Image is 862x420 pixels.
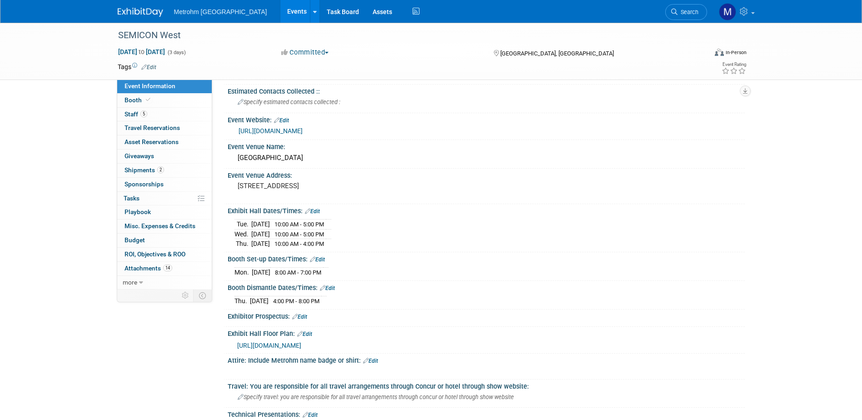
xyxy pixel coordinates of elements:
[125,265,172,272] span: Attachments
[239,127,303,135] a: [URL][DOMAIN_NAME]
[297,331,312,337] a: Edit
[274,221,324,228] span: 10:00 AM - 5:00 PM
[234,296,250,306] td: Thu.
[117,164,212,177] a: Shipments2
[500,50,614,57] span: [GEOGRAPHIC_DATA], [GEOGRAPHIC_DATA]
[118,8,163,17] img: ExhibitDay
[118,62,156,71] td: Tags
[228,204,745,216] div: Exhibit Hall Dates/Times:
[125,236,145,244] span: Budget
[234,151,738,165] div: [GEOGRAPHIC_DATA]
[146,97,150,102] i: Booth reservation complete
[125,96,152,104] span: Booth
[251,229,270,239] td: [DATE]
[228,252,745,264] div: Booth Set-up Dates/Times:
[234,229,251,239] td: Wed.
[278,48,332,57] button: Committed
[305,208,320,215] a: Edit
[117,135,212,149] a: Asset Reservations
[719,3,736,20] img: Michelle Simoes
[234,239,251,249] td: Thu.
[722,62,746,67] div: Event Rating
[125,82,175,90] span: Event Information
[252,268,270,277] td: [DATE]
[125,124,180,131] span: Travel Reservations
[125,166,164,174] span: Shipments
[140,110,147,117] span: 5
[363,358,378,364] a: Edit
[274,117,289,124] a: Edit
[320,285,335,291] a: Edit
[117,262,212,275] a: Attachments14
[251,220,270,230] td: [DATE]
[228,327,745,339] div: Exhibit Hall Floor Plan:
[238,99,340,105] span: Specify estimated contacts collected :
[725,49,747,56] div: In-Person
[117,178,212,191] a: Sponsorships
[310,256,325,263] a: Edit
[125,250,185,258] span: ROI, Objectives & ROO
[273,298,319,305] span: 4:00 PM - 8:00 PM
[228,408,745,420] div: Technical Presentations:
[117,276,212,290] a: more
[117,121,212,135] a: Travel Reservations
[678,9,698,15] span: Search
[167,50,186,55] span: (3 days)
[117,108,212,121] a: Staff5
[292,314,307,320] a: Edit
[117,234,212,247] a: Budget
[117,248,212,261] a: ROI, Objectives & ROO
[228,140,745,151] div: Event Venue Name:
[228,380,745,391] div: Travel: You are responsible for all travel arrangements through Concur or hotel through show webs...
[117,94,212,107] a: Booth
[178,290,194,301] td: Personalize Event Tab Strip
[118,48,165,56] span: [DATE] [DATE]
[125,152,154,160] span: Giveaways
[117,80,212,93] a: Event Information
[238,394,514,400] span: Specify travel: you are responsible for all travel arrangements through concur or hotel through s...
[234,220,251,230] td: Tue.
[117,150,212,163] a: Giveaways
[228,169,745,180] div: Event Venue Address:
[174,8,267,15] span: Metrohm [GEOGRAPHIC_DATA]
[234,268,252,277] td: Mon.
[117,205,212,219] a: Playbook
[715,49,724,56] img: Format-Inperson.png
[228,113,745,125] div: Event Website:
[125,138,179,145] span: Asset Reservations
[125,208,151,215] span: Playbook
[274,231,324,238] span: 10:00 AM - 5:00 PM
[228,281,745,293] div: Booth Dismantle Dates/Times:
[653,47,747,61] div: Event Format
[303,412,318,418] a: Edit
[137,48,146,55] span: to
[125,110,147,118] span: Staff
[125,180,164,188] span: Sponsorships
[125,222,195,230] span: Misc. Expenses & Credits
[163,265,172,271] span: 14
[228,85,745,96] div: Estimated Contacts Collected ::
[250,296,269,306] td: [DATE]
[115,27,693,44] div: SEMICON West
[193,290,212,301] td: Toggle Event Tabs
[117,220,212,233] a: Misc. Expenses & Credits
[157,166,164,173] span: 2
[665,4,707,20] a: Search
[228,310,745,321] div: Exhibitor Prospectus:
[274,240,324,247] span: 10:00 AM - 4:00 PM
[117,192,212,205] a: Tasks
[237,342,301,349] a: [URL][DOMAIN_NAME]
[141,64,156,70] a: Edit
[238,182,433,190] pre: [STREET_ADDRESS]
[123,279,137,286] span: more
[124,195,140,202] span: Tasks
[275,269,321,276] span: 8:00 AM - 7:00 PM
[228,354,745,365] div: Attire: Include Metrohm name badge or shirt:
[251,239,270,249] td: [DATE]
